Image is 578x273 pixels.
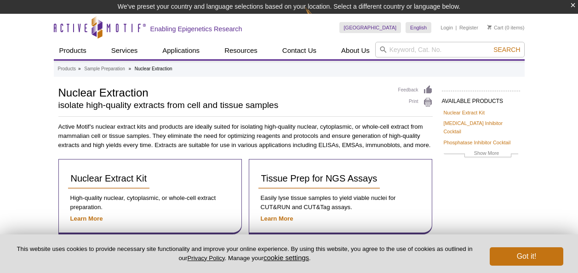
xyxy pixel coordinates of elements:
[441,24,453,31] a: Login
[187,255,224,262] a: Privacy Policy
[68,169,150,189] a: Nuclear Extract Kit
[157,42,205,59] a: Applications
[219,42,263,59] a: Resources
[459,24,478,31] a: Register
[58,65,76,73] a: Products
[58,122,433,150] p: Active Motif’s nuclear extract kits and products are ideally suited for isolating high-quality nu...
[84,65,125,73] a: Sample Preparation
[487,22,525,33] li: (0 items)
[444,138,511,147] a: Phosphatase Inhibitor Cocktail
[258,193,423,212] p: Easily lyse tissue samples to yield viable nuclei for CUT&RUN and CUT&Tag assays.
[442,91,520,107] h2: AVAILABLE PRODUCTS
[398,97,433,108] a: Print
[277,42,322,59] a: Contact Us
[135,66,172,71] li: Nuclear Extraction
[150,25,242,33] h2: Enabling Epigenetics Research
[15,245,475,262] p: This website uses cookies to provide necessary site functionality and improve your online experie...
[58,85,389,99] h1: Nuclear Extraction
[71,173,147,183] span: Nuclear Extract Kit
[406,22,431,33] a: English
[398,85,433,95] a: Feedback
[261,173,378,183] span: Tissue Prep for NGS Assays
[491,45,523,54] button: Search
[54,42,92,59] a: Products
[58,101,389,109] h2: isolate high-quality extracts from cell and tissue samples
[339,22,401,33] a: [GEOGRAPHIC_DATA]
[490,247,563,266] button: Got it!
[444,149,518,159] a: Show More
[487,25,492,29] img: Your Cart
[263,254,309,262] button: cookie settings
[78,66,81,71] li: »
[444,108,485,117] a: Nuclear Extract Kit
[70,215,103,222] a: Learn More
[493,46,520,53] span: Search
[68,193,232,212] p: High-quality nuclear, cytoplasmic, or whole-cell extract preparation.
[336,42,375,59] a: About Us
[106,42,143,59] a: Services
[375,42,525,57] input: Keyword, Cat. No.
[258,169,380,189] a: Tissue Prep for NGS Assays
[456,22,457,33] li: |
[444,119,518,136] a: [MEDICAL_DATA] Inhibitor Cocktail
[261,215,293,222] a: Learn More
[305,7,330,28] img: Change Here
[487,24,504,31] a: Cart
[128,66,131,71] li: »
